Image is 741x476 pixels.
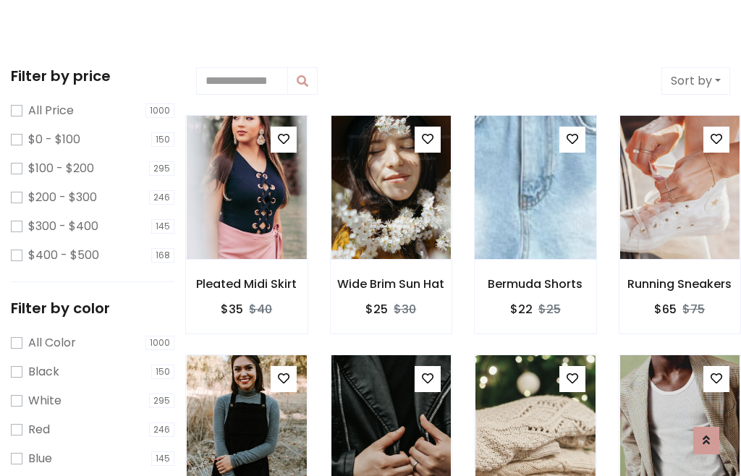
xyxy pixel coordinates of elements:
[149,161,174,176] span: 295
[145,103,174,118] span: 1000
[28,421,50,438] label: Red
[538,301,561,318] del: $25
[475,277,596,291] h6: Bermuda Shorts
[28,160,94,177] label: $100 - $200
[331,277,452,291] h6: Wide Brim Sun Hat
[11,299,174,317] h5: Filter by color
[28,247,99,264] label: $400 - $500
[28,392,62,409] label: White
[249,301,272,318] del: $40
[619,277,741,291] h6: Running Sneakers
[151,132,174,147] span: 150
[11,67,174,85] h5: Filter by price
[661,67,730,95] button: Sort by
[151,451,174,466] span: 145
[28,131,80,148] label: $0 - $100
[682,301,705,318] del: $75
[654,302,677,316] h6: $65
[394,301,416,318] del: $30
[151,219,174,234] span: 145
[28,334,76,352] label: All Color
[151,248,174,263] span: 168
[28,102,74,119] label: All Price
[510,302,533,316] h6: $22
[149,422,174,437] span: 246
[186,277,308,291] h6: Pleated Midi Skirt
[151,365,174,379] span: 150
[28,363,59,381] label: Black
[149,190,174,205] span: 246
[28,189,97,206] label: $200 - $300
[221,302,243,316] h6: $35
[28,218,98,235] label: $300 - $400
[365,302,388,316] h6: $25
[145,336,174,350] span: 1000
[149,394,174,408] span: 295
[28,450,52,467] label: Blue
